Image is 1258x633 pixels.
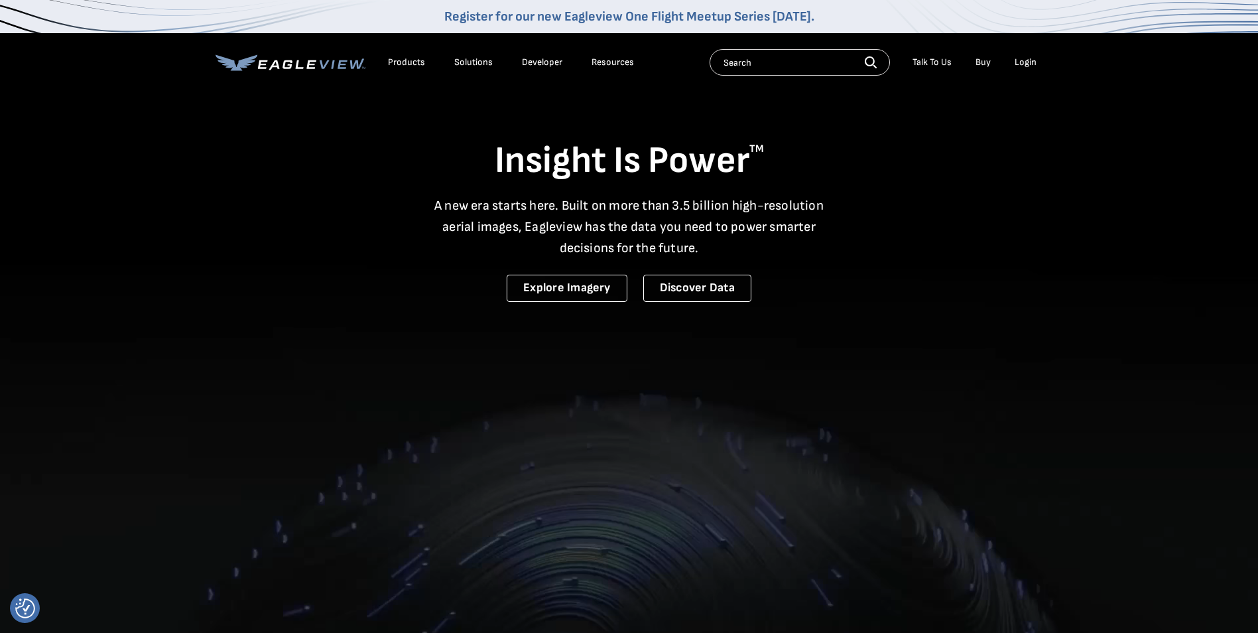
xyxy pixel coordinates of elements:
[749,143,764,155] sup: TM
[216,138,1043,184] h1: Insight Is Power
[912,56,952,68] div: Talk To Us
[975,56,991,68] a: Buy
[454,56,493,68] div: Solutions
[15,598,35,618] button: Consent Preferences
[710,49,890,76] input: Search
[643,275,751,302] a: Discover Data
[15,598,35,618] img: Revisit consent button
[444,9,814,25] a: Register for our new Eagleview One Flight Meetup Series [DATE].
[592,56,634,68] div: Resources
[1015,56,1037,68] div: Login
[388,56,425,68] div: Products
[507,275,627,302] a: Explore Imagery
[522,56,562,68] a: Developer
[426,195,832,259] p: A new era starts here. Built on more than 3.5 billion high-resolution aerial images, Eagleview ha...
